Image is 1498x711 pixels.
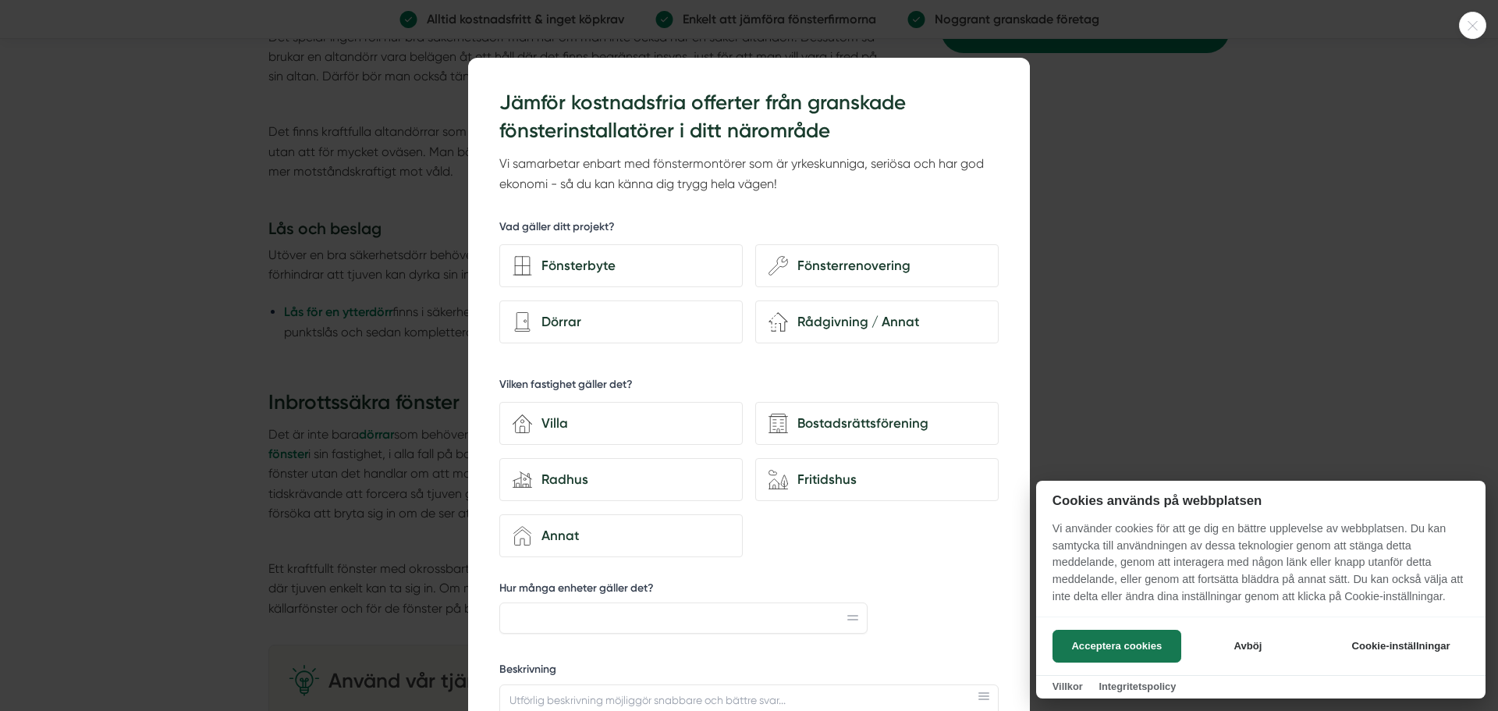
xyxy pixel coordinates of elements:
[499,581,868,600] label: Hur många enheter gäller det?
[1053,681,1083,692] a: Villkor
[1186,630,1310,663] button: Avböj
[499,662,999,681] label: Beskrivning
[499,377,633,396] h5: Vilken fastighet gäller det?
[1333,630,1469,663] button: Cookie-inställningar
[499,89,999,146] h3: Jämför kostnadsfria offerter från granskade fönsterinstallatörer i ditt närområde
[1053,630,1181,663] button: Acceptera cookies
[499,154,999,195] p: Vi samarbetar enbart med fönstermontörer som är yrkeskunniga, seriösa och har god ekonomi - så du...
[499,219,615,239] h5: Vad gäller ditt projekt?
[1036,521,1486,616] p: Vi använder cookies för att ge dig en bättre upplevelse av webbplatsen. Du kan samtycka till anvä...
[1099,681,1176,692] a: Integritetspolicy
[1036,493,1486,508] h2: Cookies används på webbplatsen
